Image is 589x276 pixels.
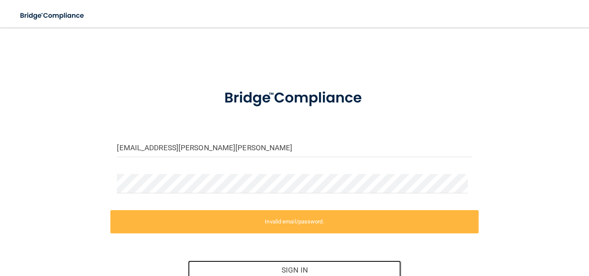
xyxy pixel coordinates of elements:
img: bridge_compliance_login_screen.278c3ca4.svg [13,7,92,25]
input: Email [117,138,472,157]
iframe: Drift Widget Chat Controller [439,215,579,249]
img: bridge_compliance_login_screen.278c3ca4.svg [209,79,380,117]
label: Invalid email/password. [110,210,478,233]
